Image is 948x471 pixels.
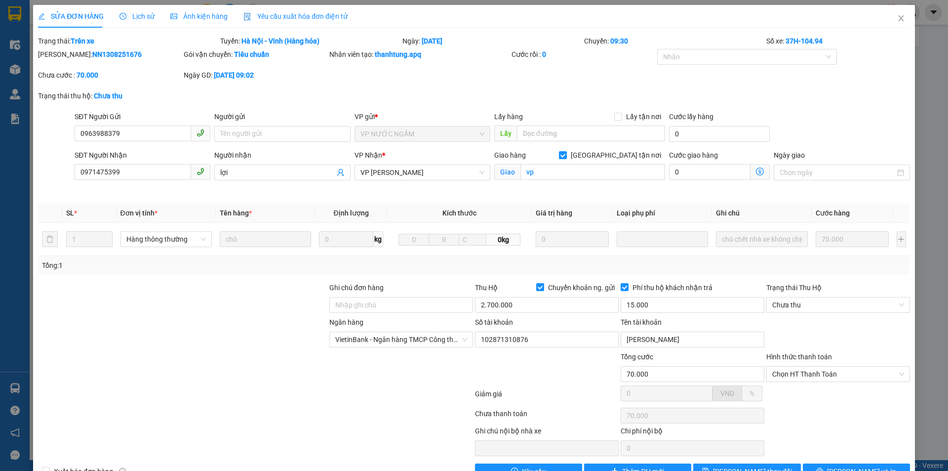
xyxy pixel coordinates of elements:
span: Lấy tận nơi [622,111,665,122]
span: phone [197,168,204,175]
b: 70.000 [77,71,98,79]
span: VP THANH CHƯƠNG [360,165,484,180]
span: Phí thu hộ khách nhận trả [629,282,716,293]
input: Số tài khoản [475,332,619,347]
b: Trên xe [71,37,94,45]
span: Kích thước [442,209,476,217]
span: Giao [494,164,520,180]
span: phone [197,129,204,137]
span: VP Nhận [355,151,382,159]
label: Số tài khoản [475,318,513,326]
div: Ngày: [401,36,584,46]
th: Ghi chú [712,204,811,223]
b: Chưa thu [94,92,122,100]
div: Ngày GD: [184,70,327,81]
span: Tổng cước [621,353,653,361]
span: VietinBank - Ngân hàng TMCP Công thương Việt Nam [335,332,467,347]
label: Hình thức thanh toán [766,353,832,361]
div: Trạng thái: [37,36,219,46]
input: VD: Bàn, Ghế [220,231,311,247]
div: VP gửi [355,111,490,122]
span: Chưa thu [772,298,904,312]
input: Cước giao hàng [669,164,750,180]
span: Yêu cầu xuất hóa đơn điện tử [243,12,348,20]
span: Ảnh kiện hàng [170,12,228,20]
span: 0kg [486,234,520,246]
button: Close [887,5,915,33]
label: Cước giao hàng [669,151,718,159]
button: plus [897,231,906,247]
b: 0 [542,50,546,58]
div: Nhân viên tạo: [329,49,510,60]
label: Cước lấy hàng [669,113,713,121]
span: Lịch sử [119,12,155,20]
div: Chưa thanh toán [474,408,620,426]
b: 09:30 [610,37,628,45]
input: Ghi Chú [716,231,807,247]
span: Giá trị hàng [536,209,572,217]
input: Ngày giao [780,167,895,178]
span: Chọn HT Thanh Toán [772,367,904,382]
span: user-add [337,169,345,176]
span: Lấy [494,126,517,141]
span: Chuyển khoản ng. gửi [544,282,619,293]
div: SĐT Người Nhận [75,150,210,161]
div: Ghi chú nội bộ nhà xe [475,426,619,440]
span: Định lượng [333,209,368,217]
span: edit [38,13,45,20]
span: VND [720,389,734,397]
span: Hàng thông thường [126,232,206,247]
div: [PERSON_NAME]: [38,49,182,60]
div: Chưa cước : [38,70,182,81]
input: Cước lấy hàng [669,126,770,142]
b: Hà Nội - Vinh (Hàng hóa) [241,37,319,45]
input: Tên tài khoản [621,332,764,347]
b: [DATE] 09:02 [214,71,254,79]
input: 0 [536,231,609,247]
b: Tiêu chuẩn [234,50,269,58]
img: icon [243,13,251,21]
input: Giao tận nơi [520,164,665,180]
input: R [429,234,459,246]
input: 0 [816,231,889,247]
input: C [459,234,486,246]
input: Ghi chú đơn hàng [329,297,473,313]
b: NN1308251676 [92,50,142,58]
div: Tổng: 1 [42,260,366,271]
button: delete [42,231,58,247]
span: SL [66,209,74,217]
span: dollar-circle [756,168,764,175]
span: VP NƯỚC NGẦM [360,127,484,141]
span: Giao hàng [494,151,526,159]
b: 37H-104.94 [786,37,823,45]
div: Giảm giá [474,388,620,406]
div: Trạng thái thu hộ: [38,90,218,101]
div: Gói vận chuyển: [184,49,327,60]
div: Trạng thái Thu Hộ [766,282,910,293]
span: picture [170,13,177,20]
span: kg [373,231,383,247]
div: Chi phí nội bộ [621,426,764,440]
span: Đơn vị tính [120,209,158,217]
span: Thu Hộ [475,284,498,292]
label: Ghi chú đơn hàng [329,284,384,292]
span: % [750,389,754,397]
div: Cước rồi : [512,49,655,60]
div: Người gửi [214,111,350,122]
span: close [897,14,905,22]
input: Dọc đường [517,126,665,141]
b: [DATE] [422,37,442,45]
input: D [398,234,429,246]
div: Người nhận [214,150,350,161]
div: Số xe: [765,36,911,46]
div: Chuyến: [583,36,765,46]
span: SỬA ĐƠN HÀNG [38,12,104,20]
span: Tên hàng [220,209,252,217]
label: Tên tài khoản [621,318,662,326]
label: Ngân hàng [329,318,363,326]
span: clock-circle [119,13,126,20]
b: thanhtung.apq [375,50,421,58]
span: Cước hàng [816,209,850,217]
label: Ngày giao [774,151,805,159]
div: SĐT Người Gửi [75,111,210,122]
